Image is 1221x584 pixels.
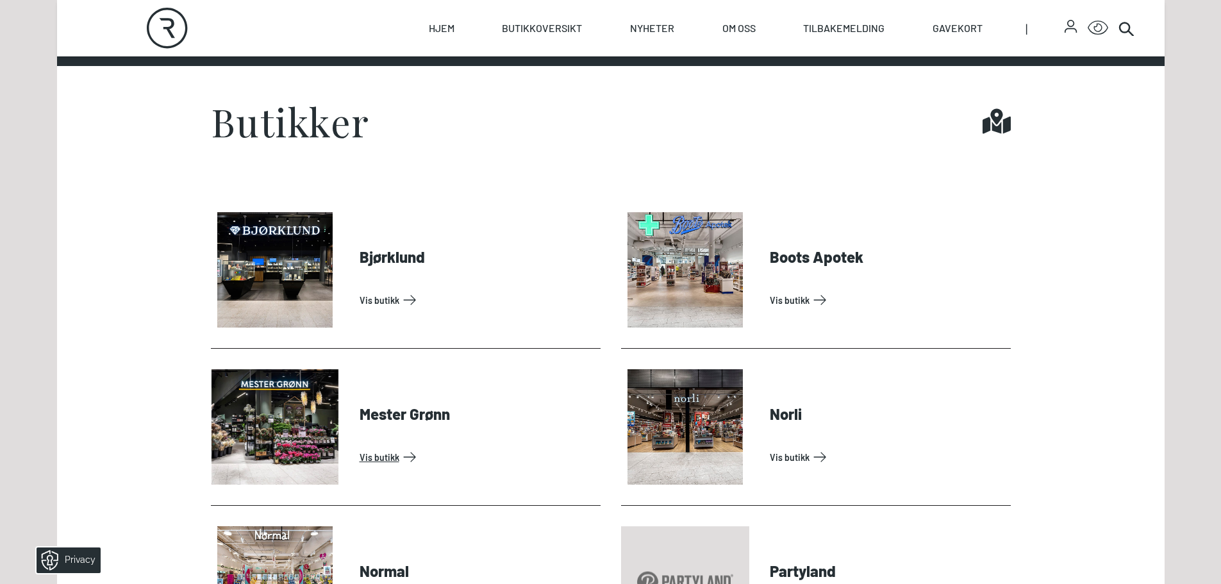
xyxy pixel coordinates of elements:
a: Vis Butikk: Mester Grønn [360,447,595,467]
h1: Butikker [211,102,370,140]
iframe: Manage Preferences [13,543,117,578]
button: Open Accessibility Menu [1088,18,1108,38]
a: Vis Butikk: Bjørklund [360,290,595,310]
a: Vis Butikk: Norli [770,447,1006,467]
a: Vis Butikk: Boots Apotek [770,290,1006,310]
